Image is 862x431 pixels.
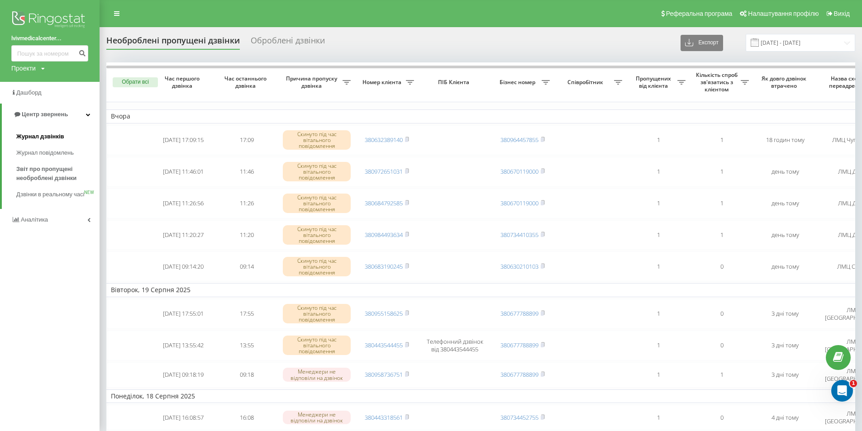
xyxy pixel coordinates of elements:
[2,104,100,125] a: Центр звернень
[419,331,491,360] td: Телефонний дзвінок від 380443544455
[753,157,817,187] td: день тому
[627,362,690,388] td: 1
[215,189,278,218] td: 11:26
[850,380,857,387] span: 1
[753,362,817,388] td: 3 дні тому
[690,405,753,430] td: 0
[16,190,84,199] span: Дзвінки в реальному часі
[500,199,538,207] a: 380670119000
[283,194,351,213] div: Скинуто під час вітального повідомлення
[500,262,538,270] a: 380630210103
[690,157,753,187] td: 1
[152,125,215,155] td: [DATE] 17:09:15
[113,77,158,87] button: Обрати всі
[500,341,538,349] a: 380677788899
[495,79,542,86] span: Бізнес номер
[365,309,403,317] a: 380955158625
[500,413,538,422] a: 380734452755
[753,299,817,329] td: 3 дні тому
[627,251,690,281] td: 1
[500,167,538,175] a: 380670119000
[16,161,100,186] a: Звіт про пропущені необроблені дзвінки
[283,411,351,424] div: Менеджери не відповіли на дзвінок
[834,10,850,17] span: Вихід
[152,331,215,360] td: [DATE] 13:55:42
[11,9,88,32] img: Ringostat logo
[283,368,351,381] div: Менеджери не відповіли на дзвінок
[16,128,100,145] a: Журнал дзвінків
[690,362,753,388] td: 1
[753,189,817,218] td: день тому
[690,331,753,360] td: 0
[761,75,810,89] span: Як довго дзвінок втрачено
[215,331,278,360] td: 13:55
[152,157,215,187] td: [DATE] 11:46:01
[690,220,753,250] td: 1
[11,64,36,73] div: Проекти
[690,125,753,155] td: 1
[215,299,278,329] td: 17:55
[152,251,215,281] td: [DATE] 09:14:20
[16,148,74,157] span: Журнал повідомлень
[152,362,215,388] td: [DATE] 09:18:19
[753,220,817,250] td: день тому
[426,79,483,86] span: ПІБ Клієнта
[627,331,690,360] td: 1
[215,125,278,155] td: 17:09
[690,189,753,218] td: 1
[222,75,271,89] span: Час останнього дзвінка
[159,75,208,89] span: Час першого дзвінка
[365,136,403,144] a: 380632389140
[283,75,343,89] span: Причина пропуску дзвінка
[283,130,351,150] div: Скинуто під час вітального повідомлення
[283,162,351,182] div: Скинуто під час вітального повідомлення
[16,132,64,141] span: Журнал дзвінків
[627,405,690,430] td: 1
[559,79,614,86] span: Співробітник
[365,262,403,270] a: 380683190245
[16,145,100,161] a: Журнал повідомлень
[500,231,538,239] a: 380734410355
[152,220,215,250] td: [DATE] 11:20:27
[283,225,351,245] div: Скинуто під час вітального повідомлення
[695,71,741,93] span: Кількість спроб зв'язатись з клієнтом
[11,34,88,43] a: lvivmedicalcenter...
[748,10,819,17] span: Налаштування профілю
[152,405,215,430] td: [DATE] 16:08:57
[215,220,278,250] td: 11:20
[753,125,817,155] td: 18 годин тому
[283,336,351,355] div: Скинуто під час вітального повідомлення
[627,299,690,329] td: 1
[690,251,753,281] td: 0
[365,413,403,422] a: 380443318561
[283,257,351,277] div: Скинуто під час вітального повідомлення
[11,45,88,62] input: Пошук за номером
[627,220,690,250] td: 1
[753,331,817,360] td: 3 дні тому
[631,75,677,89] span: Пропущених від клієнта
[627,157,690,187] td: 1
[627,125,690,155] td: 1
[753,251,817,281] td: день тому
[365,231,403,239] a: 380984493634
[365,341,403,349] a: 380443544455
[16,89,42,96] span: Дашборд
[365,199,403,207] a: 380684792585
[152,299,215,329] td: [DATE] 17:55:01
[283,304,351,324] div: Скинуто під час вітального повідомлення
[753,405,817,430] td: 4 дні тому
[106,36,240,50] div: Необроблені пропущені дзвінки
[690,299,753,329] td: 0
[500,370,538,379] a: 380677788899
[365,370,403,379] a: 380958736751
[666,10,733,17] span: Реферальна програма
[215,251,278,281] td: 09:14
[251,36,325,50] div: Оброблені дзвінки
[152,189,215,218] td: [DATE] 11:26:56
[22,111,68,118] span: Центр звернень
[16,165,95,183] span: Звіт про пропущені необроблені дзвінки
[360,79,406,86] span: Номер клієнта
[365,167,403,175] a: 380972651031
[500,309,538,317] a: 380677788899
[500,136,538,144] a: 380964457855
